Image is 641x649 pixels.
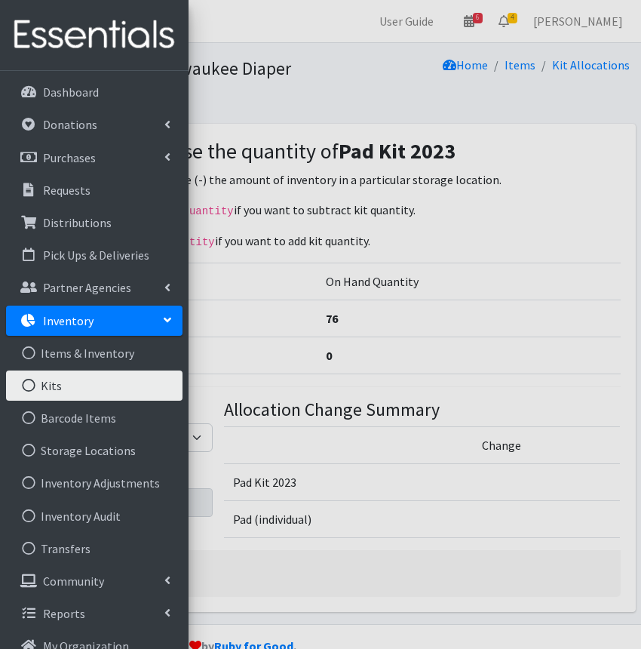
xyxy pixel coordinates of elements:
a: Reports [6,598,182,629]
p: Requests [43,183,90,198]
p: Reports [43,606,85,621]
a: Storage Locations [6,435,182,466]
a: Inventory Adjustments [6,468,182,498]
a: Dashboard [6,77,182,107]
a: Community [6,566,182,596]
img: HumanEssentials [6,10,182,60]
p: Pick Ups & Deliveries [43,248,149,263]
a: Inventory [6,306,182,336]
a: Requests [6,175,182,205]
a: Partner Agencies [6,272,182,303]
p: Purchases [43,150,96,165]
p: Partner Agencies [43,280,131,295]
a: Barcode Items [6,403,182,433]
a: Items & Inventory [6,338,182,368]
a: Transfers [6,534,182,564]
a: Donations [6,109,182,140]
p: Donations [43,117,97,132]
p: Inventory [43,313,94,328]
p: Dashboard [43,85,99,100]
p: Community [43,574,104,589]
a: Pick Ups & Deliveries [6,240,182,270]
a: Inventory Audit [6,501,182,531]
a: Kits [6,371,182,401]
a: Distributions [6,208,182,238]
p: Distributions [43,215,112,230]
a: Purchases [6,143,182,173]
